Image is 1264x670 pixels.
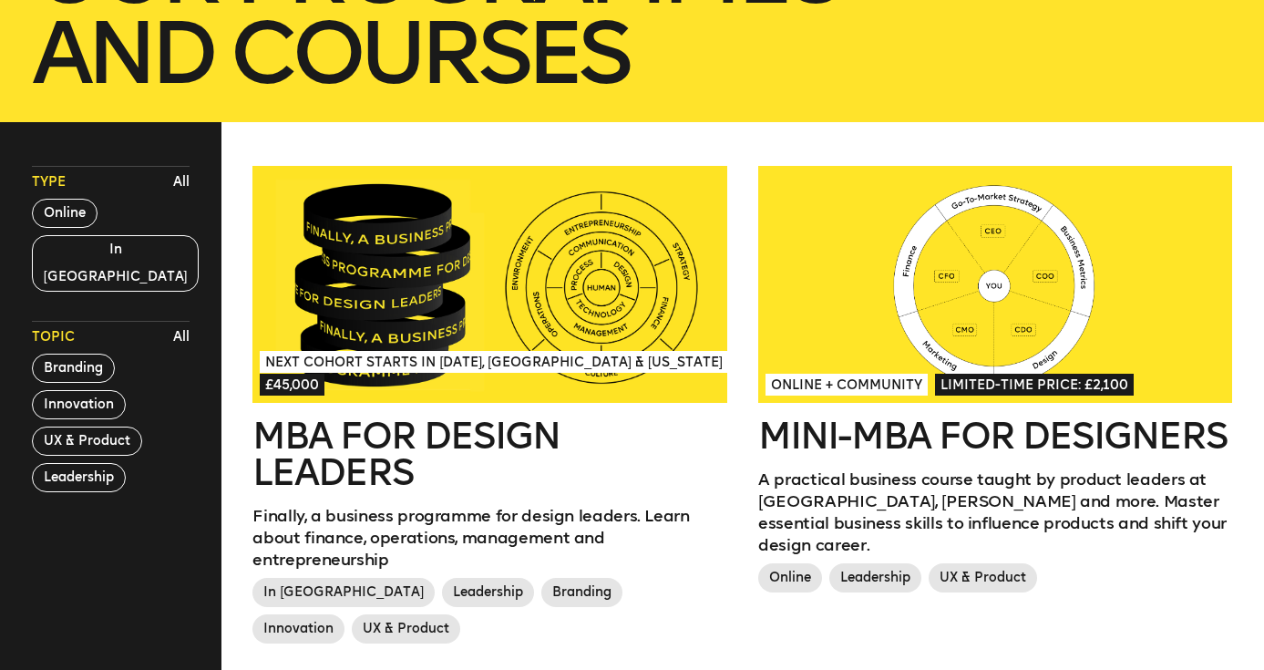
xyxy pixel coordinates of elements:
span: Limited-time price: £2,100 [935,374,1134,396]
span: Innovation [252,614,344,644]
span: Online [758,563,822,593]
span: Branding [541,578,622,607]
button: All [169,169,194,196]
button: Branding [32,354,115,383]
span: Topic [32,328,75,346]
button: In [GEOGRAPHIC_DATA] [32,235,200,292]
a: Next Cohort Starts in [DATE], [GEOGRAPHIC_DATA] & [US_STATE]£45,000MBA for Design LeadersFinally,... [252,166,726,651]
button: Leadership [32,463,126,492]
h2: MBA for Design Leaders [252,417,726,490]
span: Leadership [442,578,534,607]
span: Next Cohort Starts in [DATE], [GEOGRAPHIC_DATA] & [US_STATE] [260,351,727,373]
span: £45,000 [260,374,324,396]
a: Online + CommunityLimited-time price: £2,100Mini-MBA for DesignersA practical business course tau... [758,166,1232,600]
span: UX & Product [352,614,460,644]
button: UX & Product [32,427,142,456]
span: In [GEOGRAPHIC_DATA] [252,578,435,607]
span: Leadership [829,563,921,593]
button: All [169,324,194,351]
button: Innovation [32,390,126,419]
span: Online + Community [766,374,928,396]
button: Online [32,199,98,228]
span: UX & Product [929,563,1037,593]
p: Finally, a business programme for design leaders. Learn about finance, operations, management and... [252,505,726,571]
h2: Mini-MBA for Designers [758,417,1232,454]
span: Type [32,173,66,191]
p: A practical business course taught by product leaders at [GEOGRAPHIC_DATA], [PERSON_NAME] and mor... [758,469,1232,556]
